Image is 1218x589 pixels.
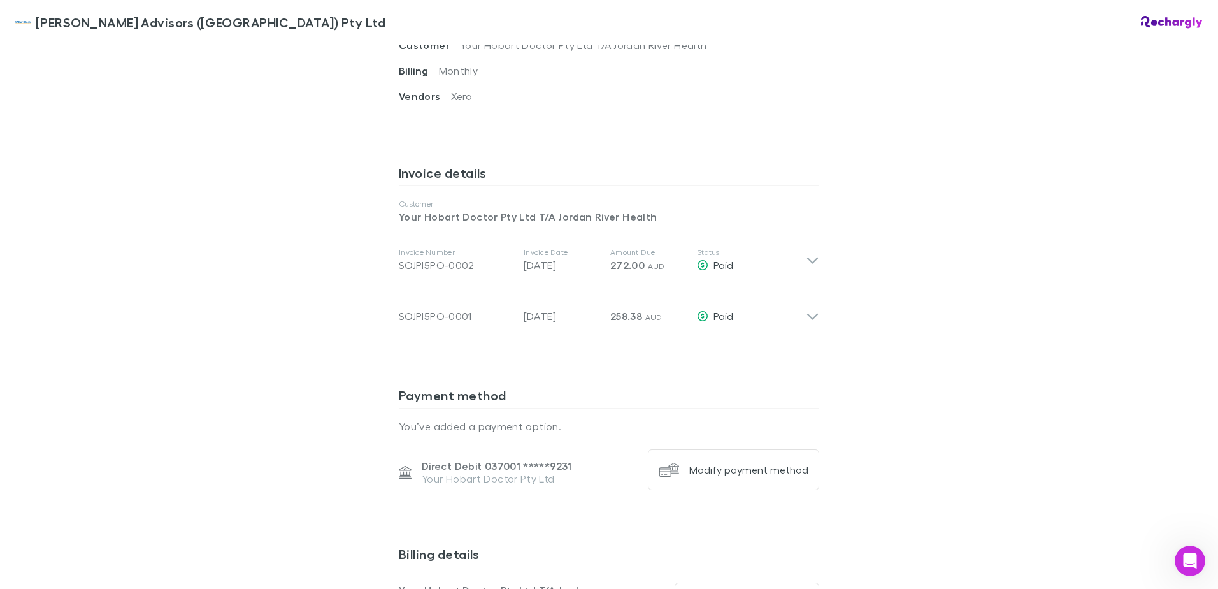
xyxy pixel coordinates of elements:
span: Billing [399,64,439,77]
p: [DATE] [524,258,600,273]
h3: Invoice details [399,165,819,185]
div: SOJPI5PO-0002 [399,258,513,273]
p: Your Hobart Doctor Pty Ltd [422,472,572,485]
span: Paid [713,259,733,271]
p: Your Hobart Doctor Pty Ltd T/A Jordan River Health [399,209,819,224]
span: Vendors [399,90,451,103]
img: William Buck Advisors (WA) Pty Ltd's Logo [15,15,31,30]
p: [DATE] [524,309,600,324]
div: SOJPI5PO-0001 [399,309,513,324]
p: Invoice Number [399,247,513,258]
span: Xero [451,90,472,102]
h3: Billing details [399,546,819,567]
div: SOJPI5PO-0001[DATE]258.38 AUDPaid [389,286,829,337]
h3: Payment method [399,388,819,408]
button: Modify payment method [648,449,819,490]
span: Monthly [439,64,478,76]
p: Invoice Date [524,247,600,258]
span: AUD [648,261,665,271]
div: Invoice NumberSOJPI5PO-0002Invoice Date[DATE]Amount Due272.00 AUDStatusPaid [389,235,829,286]
span: 272.00 [610,259,645,272]
iframe: Intercom live chat [1175,546,1205,576]
img: Modify payment method's Logo [659,460,679,480]
span: [PERSON_NAME] Advisors ([GEOGRAPHIC_DATA]) Pty Ltd [36,13,385,32]
div: Modify payment method [689,463,808,476]
p: Customer [399,199,819,209]
span: Paid [713,310,733,322]
p: You’ve added a payment option. [399,419,819,434]
p: Status [697,247,806,258]
span: 258.38 [610,310,642,323]
span: AUD [645,312,663,322]
p: Direct Debit 037001 ***** 9231 [422,460,572,472]
img: Rechargly Logo [1141,16,1203,29]
span: Customer [399,39,460,52]
p: Amount Due [610,247,687,258]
